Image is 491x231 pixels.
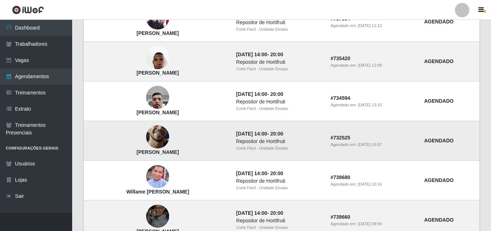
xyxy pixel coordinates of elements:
[236,106,322,112] div: Corte Fácil - Unidade Emaús
[146,82,169,113] img: Luiz Felipe Alves de Oliveira
[330,174,350,180] strong: # 739680
[236,145,322,151] div: Corte Fácil - Unidade Emaús
[236,66,322,72] div: Corte Fácil - Unidade Emaús
[137,149,179,155] strong: [PERSON_NAME]
[236,58,322,66] div: Repositor de Hortifruti
[236,91,267,97] time: [DATE] 14:00
[270,91,283,97] time: 20:00
[330,181,415,187] div: Agendado em:
[330,102,415,108] div: Agendado em:
[358,182,382,186] time: [DATE] 10:14
[236,217,322,225] div: Repositor de Hortifruti
[236,170,267,176] time: [DATE] 14:00
[270,52,283,57] time: 20:00
[330,135,350,141] strong: # 732525
[330,23,415,29] div: Agendado em:
[236,131,267,137] time: [DATE] 14:00
[330,55,350,61] strong: # 735420
[236,225,322,231] div: Corte Fácil - Unidade Emaús
[358,222,382,226] time: [DATE] 09:59
[126,189,189,195] strong: Willame [PERSON_NAME]
[330,142,415,148] div: Agendado em:
[424,19,454,25] strong: AGENDADO
[146,151,169,203] img: Willame Heráclito de Miranda
[424,98,454,104] strong: AGENDADO
[236,91,283,97] strong: -
[146,43,169,73] img: Allan Deyvid Gonçalves do Nascimento
[330,16,350,22] strong: # 737554
[270,170,283,176] time: 20:00
[236,19,322,26] div: Repositor de Hortifruti
[270,131,283,137] time: 20:00
[236,131,283,137] strong: -
[424,138,454,143] strong: AGENDADO
[236,210,283,216] strong: -
[236,52,267,57] time: [DATE] 14:00
[236,138,322,145] div: Repositor de Hortifruti
[330,214,350,220] strong: # 739660
[236,177,322,185] div: Repositor de Hortifruti
[424,58,454,64] strong: AGENDADO
[358,103,382,107] time: [DATE] 13:10
[236,210,267,216] time: [DATE] 14:00
[137,70,179,76] strong: [PERSON_NAME]
[137,30,179,36] strong: [PERSON_NAME]
[236,170,283,176] strong: -
[358,142,382,147] time: [DATE] 15:57
[330,95,350,101] strong: # 734594
[137,110,179,115] strong: [PERSON_NAME]
[270,210,283,216] time: 20:00
[424,217,454,223] strong: AGENDADO
[12,5,44,14] img: CoreUI Logo
[424,177,454,183] strong: AGENDADO
[358,23,382,28] time: [DATE] 11:12
[146,111,169,163] img: João Manoel da Silva Teixeira
[236,185,322,191] div: Corte Fácil - Unidade Emaús
[358,63,382,67] time: [DATE] 12:08
[236,98,322,106] div: Repositor de Hortifruti
[330,62,415,68] div: Agendado em:
[330,221,415,227] div: Agendado em:
[236,52,283,57] strong: -
[236,26,322,32] div: Corte Fácil - Unidade Emaús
